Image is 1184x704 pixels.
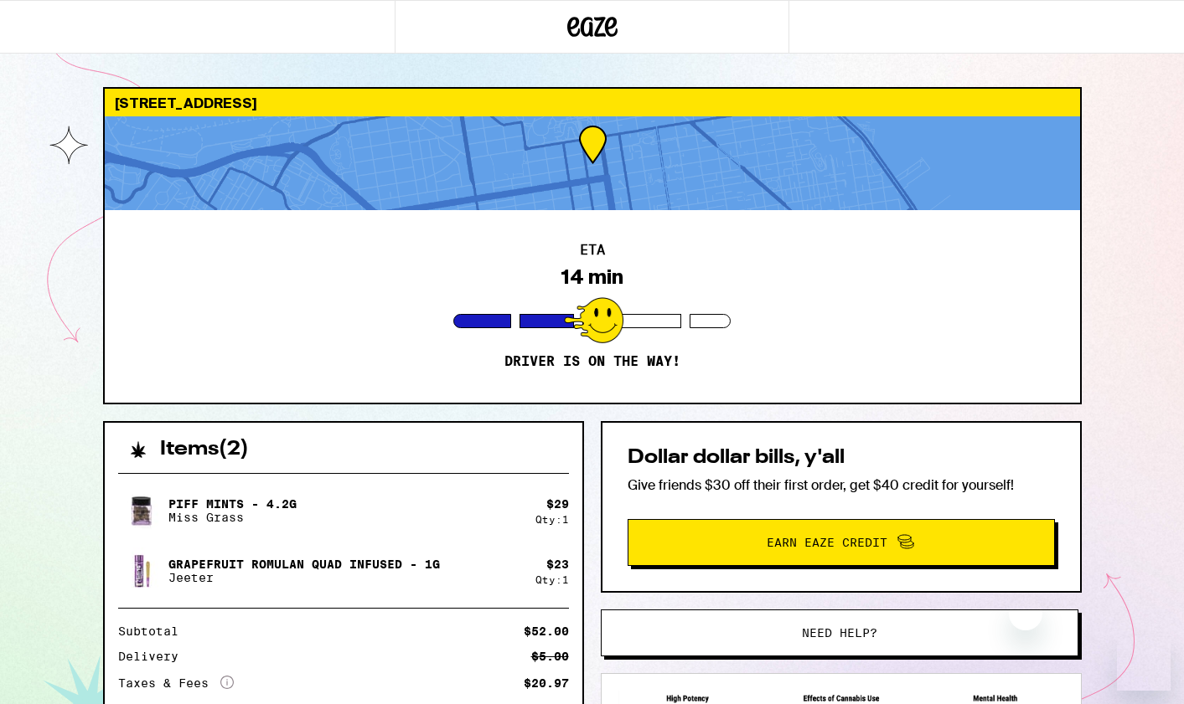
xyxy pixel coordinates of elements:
p: Give friends $30 off their first order, get $40 credit for yourself! [628,476,1055,494]
div: Taxes & Fees [118,676,234,691]
iframe: Close message [1009,597,1042,630]
div: $20.97 [524,677,569,689]
iframe: Button to launch messaging window [1117,637,1171,691]
div: $ 29 [546,497,569,511]
p: Piff Mints - 4.2g [168,497,297,511]
div: Delivery [118,650,190,662]
img: Grapefruit Romulan Quad Infused - 1g [118,547,165,594]
h2: Dollar dollar bills, y'all [628,448,1055,468]
div: Qty: 1 [535,514,569,525]
p: Jeeter [168,571,440,584]
span: Earn Eaze Credit [767,537,887,548]
button: Need help? [601,609,1078,656]
p: Driver is on the way! [504,353,680,370]
p: Miss Grass [168,511,297,524]
div: [STREET_ADDRESS] [105,89,1080,116]
div: 14 min [561,265,623,289]
div: Subtotal [118,625,190,637]
h2: Items ( 2 ) [160,439,249,460]
img: Piff Mints - 4.2g [118,487,165,534]
span: Need help? [802,627,877,639]
div: $5.00 [531,650,569,662]
div: $ 23 [546,558,569,571]
p: Grapefruit Romulan Quad Infused - 1g [168,558,440,571]
h2: ETA [580,244,605,257]
div: Qty: 1 [535,574,569,585]
div: $52.00 [524,625,569,637]
button: Earn Eaze Credit [628,519,1055,566]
